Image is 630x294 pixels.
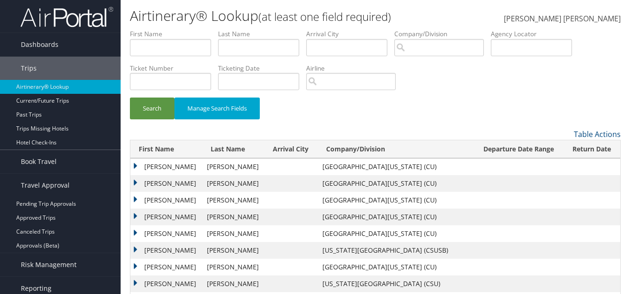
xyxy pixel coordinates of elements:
td: [PERSON_NAME] [202,175,264,192]
td: [GEOGRAPHIC_DATA][US_STATE] (CU) [318,175,475,192]
td: [US_STATE][GEOGRAPHIC_DATA] (CSU) [318,275,475,292]
td: [PERSON_NAME] [202,275,264,292]
td: [PERSON_NAME] [130,192,202,209]
td: [GEOGRAPHIC_DATA][US_STATE] (CU) [318,192,475,209]
button: Manage Search Fields [174,98,260,119]
td: [GEOGRAPHIC_DATA][US_STATE] (CU) [318,259,475,275]
td: [PERSON_NAME] [130,259,202,275]
th: First Name: activate to sort column ascending [130,140,202,158]
img: airportal-logo.png [20,6,113,28]
label: Agency Locator [491,29,579,39]
td: [PERSON_NAME] [202,158,264,175]
td: [PERSON_NAME] [130,209,202,225]
label: Last Name [218,29,306,39]
td: [PERSON_NAME] [202,259,264,275]
th: Arrival City: activate to sort column ascending [264,140,318,158]
td: [US_STATE][GEOGRAPHIC_DATA] (CSUSB) [318,242,475,259]
span: Dashboards [21,33,58,56]
td: [GEOGRAPHIC_DATA][US_STATE] (CU) [318,225,475,242]
span: Trips [21,57,37,80]
label: Company/Division [394,29,491,39]
span: Travel Approval [21,174,70,197]
span: [PERSON_NAME] [PERSON_NAME] [504,13,621,24]
td: [PERSON_NAME] [202,209,264,225]
td: [PERSON_NAME] [130,275,202,292]
td: [PERSON_NAME] [130,158,202,175]
td: [PERSON_NAME] [130,225,202,242]
th: Departure Date Range: activate to sort column descending [475,140,564,158]
a: Table Actions [574,129,621,139]
small: (at least one field required) [258,9,391,24]
label: Ticketing Date [218,64,306,73]
label: Ticket Number [130,64,218,73]
td: [GEOGRAPHIC_DATA][US_STATE] (CU) [318,158,475,175]
td: [GEOGRAPHIC_DATA][US_STATE] (CU) [318,209,475,225]
button: Search [130,98,174,119]
td: [PERSON_NAME] [202,192,264,209]
th: Company/Division [318,140,475,158]
h1: Airtinerary® Lookup [130,6,457,26]
td: [PERSON_NAME] [202,225,264,242]
label: First Name [130,29,218,39]
td: [PERSON_NAME] [130,175,202,192]
th: Return Date: activate to sort column ascending [564,140,620,158]
th: Last Name: activate to sort column ascending [202,140,264,158]
td: [PERSON_NAME] [202,242,264,259]
label: Airline [306,64,403,73]
label: Arrival City [306,29,394,39]
span: Book Travel [21,150,57,173]
a: [PERSON_NAME] [PERSON_NAME] [504,5,621,33]
span: Risk Management [21,253,77,276]
td: [PERSON_NAME] [130,242,202,259]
